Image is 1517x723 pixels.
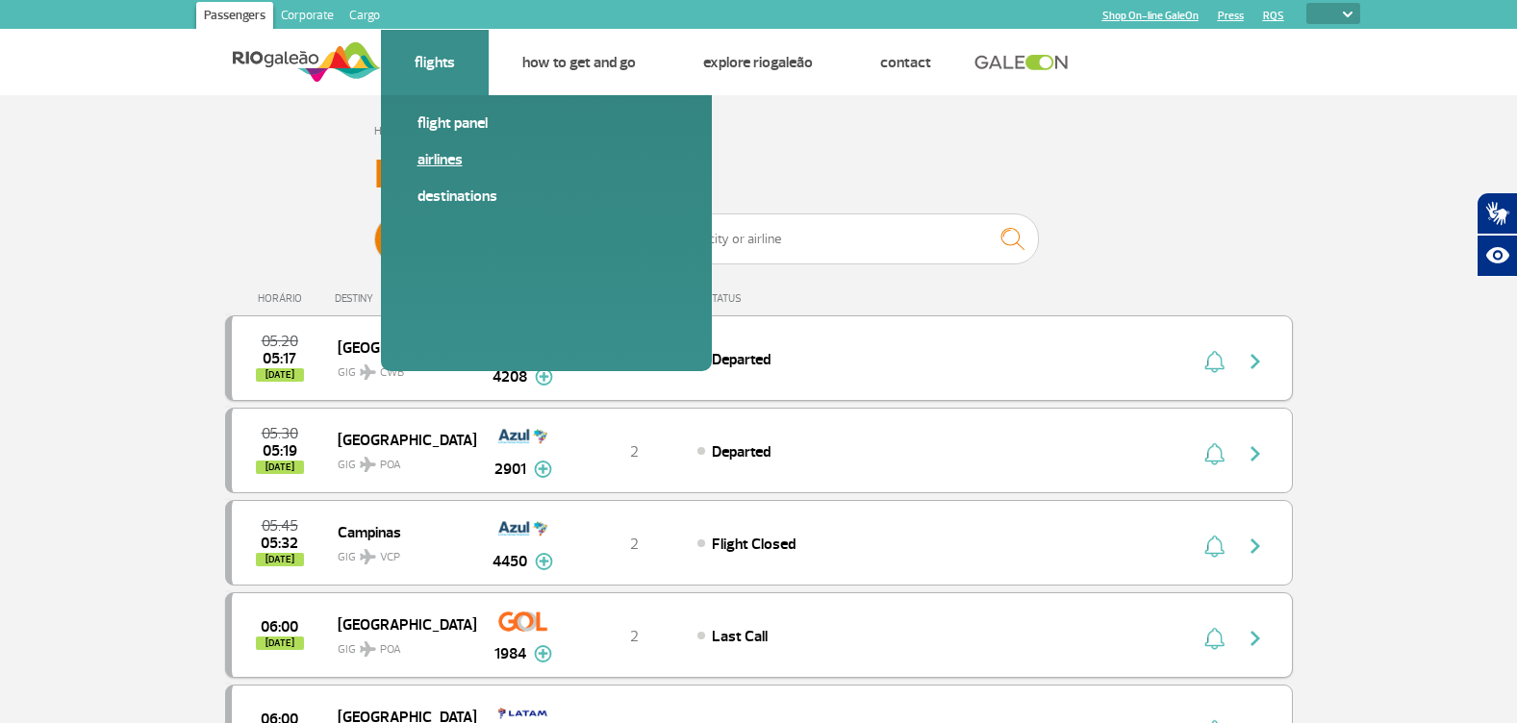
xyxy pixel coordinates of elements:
span: [GEOGRAPHIC_DATA] [338,427,461,452]
span: Last Call [712,627,768,646]
span: [DATE] [256,553,304,566]
img: sino-painel-voo.svg [1204,535,1225,558]
h3: Flight Panel [374,151,1144,199]
img: seta-direita-painel-voo.svg [1244,535,1267,558]
a: Explore RIOgaleão [703,53,813,72]
span: 2025-09-30 05:20:00 [262,335,298,348]
img: seta-direita-painel-voo.svg [1244,627,1267,650]
span: POA [380,457,401,474]
button: Abrir tradutor de língua de sinais. [1477,192,1517,235]
img: destiny_airplane.svg [360,364,376,380]
span: CWB [380,364,404,382]
a: Corporate [273,2,341,33]
a: Flights [415,53,455,72]
img: mais-info-painel-voo.svg [535,553,553,570]
span: [DATE] [256,461,304,474]
span: GIG [338,446,461,474]
img: destiny_airplane.svg [360,549,376,564]
span: 2 [630,535,639,554]
a: Shop On-line GaleOn [1102,10,1199,22]
span: Departed [712,442,771,461]
span: [GEOGRAPHIC_DATA] [338,335,461,360]
img: destiny_airplane.svg [360,641,376,657]
span: 2025-09-30 05:45:00 [262,519,298,533]
img: sino-painel-voo.svg [1204,442,1225,465]
a: Flight panel [417,112,675,134]
img: mais-info-painel-voo.svg [534,645,552,662]
div: Plugin de acessibilidade da Hand Talk. [1477,192,1517,277]
span: Departed [712,350,771,369]
a: Destinations [417,186,675,207]
img: seta-direita-painel-voo.svg [1244,350,1267,373]
img: sino-painel-voo.svg [1204,350,1225,373]
span: 1984 [494,642,526,665]
a: How to get and go [522,53,636,72]
span: 2025-09-30 05:30:00 [262,427,298,440]
span: 2901 [494,458,526,481]
span: POA [380,641,401,659]
img: sino-painel-voo.svg [1204,627,1225,650]
span: VCP [380,549,400,566]
a: RQS [1263,10,1284,22]
span: 2 [630,627,639,646]
a: Press [1218,10,1244,22]
span: GIG [338,631,461,659]
span: Flight Closed [712,535,796,554]
a: Airlines [417,149,675,170]
img: seta-direita-painel-voo.svg [1244,442,1267,465]
a: Cargo [341,2,388,33]
input: Flight, city or airline [654,213,1039,264]
span: 4450 [493,550,527,573]
span: 2025-09-30 05:19:42 [263,444,297,458]
span: Campinas [338,519,461,544]
span: [DATE] [256,368,304,382]
span: 2 [630,442,639,461]
div: STATUS [696,292,853,305]
a: Passengers [196,2,273,33]
span: GIG [338,538,461,566]
button: Abrir recursos assistivos. [1477,235,1517,277]
img: mais-info-painel-voo.svg [534,461,552,478]
span: 4208 [493,365,527,388]
img: destiny_airplane.svg [360,457,376,472]
img: mais-info-painel-voo.svg [535,368,553,386]
div: HORÁRIO [231,292,336,305]
span: 2025-09-30 05:32:06 [261,536,298,550]
span: GIG [338,354,461,382]
a: Contact [880,53,931,72]
span: 2025-09-30 05:17:23 [263,352,296,365]
span: [DATE] [256,636,304,650]
span: 2025-09-30 06:00:00 [261,620,298,634]
a: Home page [374,124,429,138]
div: DESTINY [335,292,475,305]
span: [GEOGRAPHIC_DATA] [338,611,461,636]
